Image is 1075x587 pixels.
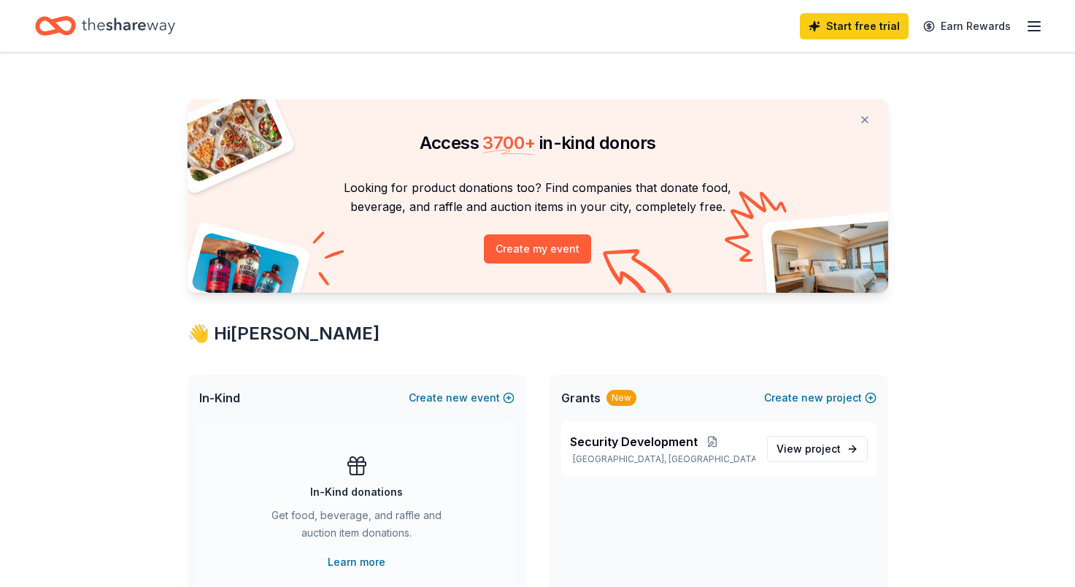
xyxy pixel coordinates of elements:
[801,389,823,407] span: new
[446,389,468,407] span: new
[914,13,1020,39] a: Earn Rewards
[764,389,876,407] button: Createnewproject
[258,507,456,548] div: Get food, beverage, and raffle and auction item donations.
[603,249,676,304] img: Curvy arrow
[199,389,240,407] span: In-Kind
[800,13,909,39] a: Start free trial
[482,132,535,153] span: 3700 +
[328,553,385,571] a: Learn more
[205,178,871,217] p: Looking for product donations too? Find companies that donate food, beverage, and raffle and auct...
[805,442,841,455] span: project
[570,453,755,465] p: [GEOGRAPHIC_DATA], [GEOGRAPHIC_DATA]
[561,389,601,407] span: Grants
[310,483,403,501] div: In-Kind donations
[171,91,285,184] img: Pizza
[777,440,841,458] span: View
[188,322,888,345] div: 👋 Hi [PERSON_NAME]
[409,389,515,407] button: Createnewevent
[35,9,175,43] a: Home
[484,234,591,264] button: Create my event
[570,433,698,450] span: Security Development
[767,436,868,462] a: View project
[606,390,636,406] div: New
[420,132,656,153] span: Access in-kind donors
